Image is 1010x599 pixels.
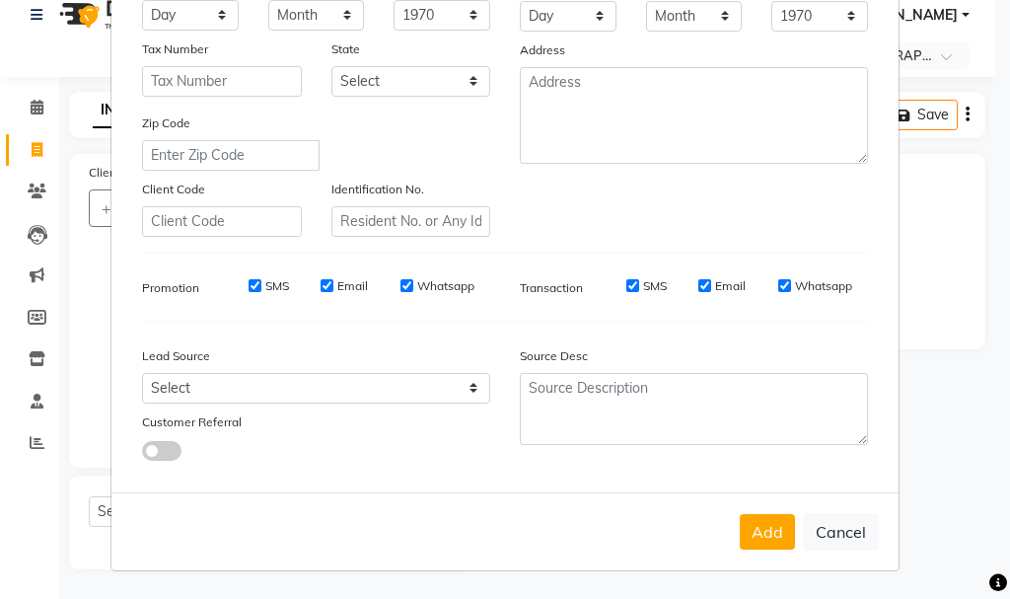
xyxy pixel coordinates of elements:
[142,40,208,58] label: Tax Number
[142,66,302,97] input: Tax Number
[331,40,360,58] label: State
[331,181,424,198] label: Identification No.
[142,347,210,365] label: Lead Source
[520,347,588,365] label: Source Desc
[715,277,746,295] label: Email
[520,41,565,59] label: Address
[331,206,491,237] input: Resident No. or Any Id
[142,181,205,198] label: Client Code
[337,277,368,295] label: Email
[265,277,289,295] label: SMS
[803,513,879,551] button: Cancel
[643,277,667,295] label: SMS
[142,114,190,132] label: Zip Code
[740,514,795,550] button: Add
[795,277,852,295] label: Whatsapp
[142,140,320,171] input: Enter Zip Code
[142,279,199,297] label: Promotion
[142,206,302,237] input: Client Code
[520,279,583,297] label: Transaction
[417,277,474,295] label: Whatsapp
[142,413,242,431] label: Customer Referral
